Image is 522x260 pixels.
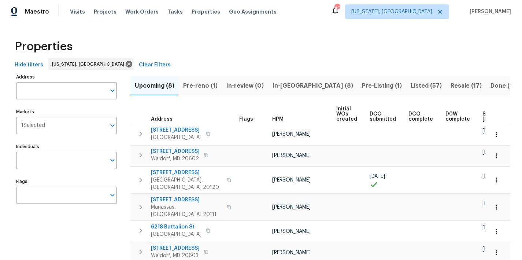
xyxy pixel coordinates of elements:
span: Flags [239,117,253,122]
span: [PERSON_NAME] [272,177,311,183]
span: 1 Selected [21,122,45,129]
span: In-[GEOGRAPHIC_DATA] (8) [273,81,353,91]
span: HPM [272,117,284,122]
label: Address [16,75,117,79]
span: [DATE] [482,246,498,252]
span: Listed (57) [411,81,442,91]
button: Clear Filters [136,58,174,72]
span: [GEOGRAPHIC_DATA] [151,231,201,238]
div: 40 [334,4,340,12]
span: [DATE] [482,174,498,179]
span: [STREET_ADDRESS] [151,196,222,204]
span: Upcoming (8) [135,81,174,91]
span: [PERSON_NAME] [467,8,511,15]
span: [STREET_ADDRESS] [151,245,200,252]
span: [DATE] [370,174,385,179]
label: Individuals [16,144,117,149]
span: [DATE] [482,201,498,206]
span: [PERSON_NAME] [272,132,311,137]
span: [DATE] [482,225,498,230]
span: Visits [70,8,85,15]
span: [PERSON_NAME] [272,250,311,255]
span: Properties [15,43,73,50]
span: [US_STATE], [GEOGRAPHIC_DATA] [351,8,432,15]
span: Waldorf, MD 20603 [151,252,200,259]
span: 6218 Battalion St [151,223,201,231]
span: [GEOGRAPHIC_DATA], [GEOGRAPHIC_DATA] 20120 [151,176,222,191]
span: Manassas, [GEOGRAPHIC_DATA] 20111 [151,204,222,218]
span: Maestro [25,8,49,15]
span: [DATE] [482,128,498,133]
span: [DATE] [482,150,498,155]
span: In-review (0) [226,81,264,91]
span: DCO complete [408,111,433,122]
span: [STREET_ADDRESS] [151,148,200,155]
span: [US_STATE], [GEOGRAPHIC_DATA] [52,61,127,68]
span: Resale (17) [451,81,482,91]
button: Open [107,190,118,200]
span: [PERSON_NAME] [272,229,311,234]
span: Pre-Listing (1) [362,81,402,91]
div: [US_STATE], [GEOGRAPHIC_DATA] [48,58,134,70]
span: D0W complete [445,111,470,122]
span: Initial WOs created [336,106,357,122]
span: Clear Filters [139,61,171,70]
span: Projects [94,8,116,15]
span: Waldorf, MD 20602 [151,155,200,162]
span: [GEOGRAPHIC_DATA] [151,134,201,141]
button: Open [107,85,118,96]
button: Open [107,120,118,131]
button: Open [107,155,118,165]
span: Geo Assignments [229,8,277,15]
span: DCO submitted [370,111,396,122]
span: Work Orders [125,8,159,15]
span: [STREET_ADDRESS] [151,169,222,176]
span: [PERSON_NAME] [272,153,311,158]
span: [PERSON_NAME] [272,205,311,210]
label: Flags [16,179,117,184]
span: Tasks [167,9,183,14]
span: Address [151,117,173,122]
span: Pre-reno (1) [183,81,218,91]
span: Properties [192,8,220,15]
label: Markets [16,110,117,114]
span: [STREET_ADDRESS] [151,127,201,134]
button: Hide filters [12,58,46,72]
span: Hide filters [15,61,43,70]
